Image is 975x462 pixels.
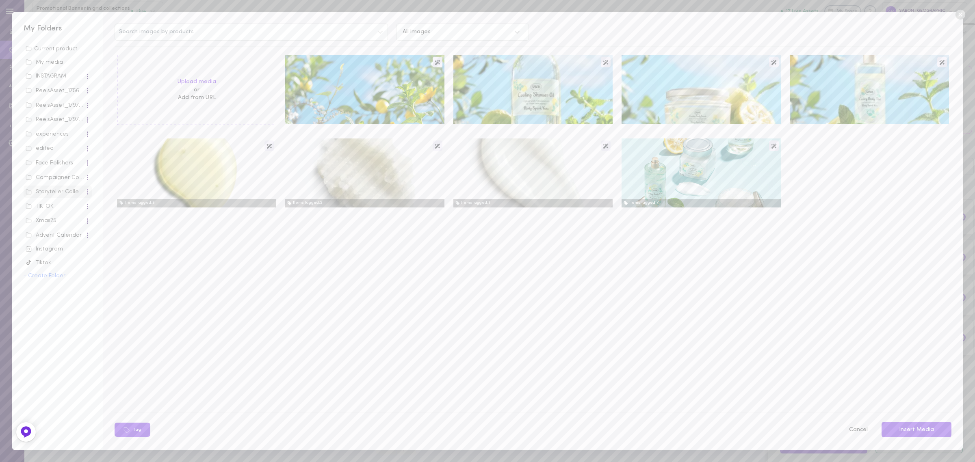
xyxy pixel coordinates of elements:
span: My Folders [24,25,62,32]
button: Tag [115,423,150,437]
div: Face Polishers [26,159,85,167]
div: Storyteller Collections [26,188,85,196]
div: Advent Calendar [26,231,85,240]
div: ReelsAsset_17978_2234 [26,101,85,110]
div: edited [26,145,85,153]
div: TIKTOK [26,203,85,211]
span: Search images by products [119,29,194,35]
div: Campaigner Collections [26,174,85,182]
div: ReelsAsset_17978_7880 [26,116,85,124]
button: + Create Folder [24,273,65,279]
button: Insert Media [882,422,951,438]
img: Feedback Button [20,426,32,438]
div: Xmas25 [26,217,85,225]
span: or [178,86,216,94]
label: Upload media [178,78,216,86]
div: Instagram [26,245,90,253]
div: My media [26,58,90,67]
div: ReelsAsset_17563_2234 [26,87,85,95]
div: INSTAGRAM [26,72,85,80]
div: Current product [26,45,90,53]
button: Cancel [844,421,873,438]
div: Search images by productsAll imagesUpload mediaorAdd from URLimageimageimageimageItems tagged:3im... [103,12,962,449]
div: Tiktok [26,259,90,267]
div: All images [403,29,431,35]
div: experiences [26,130,85,138]
span: Add from URL [178,95,216,101]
